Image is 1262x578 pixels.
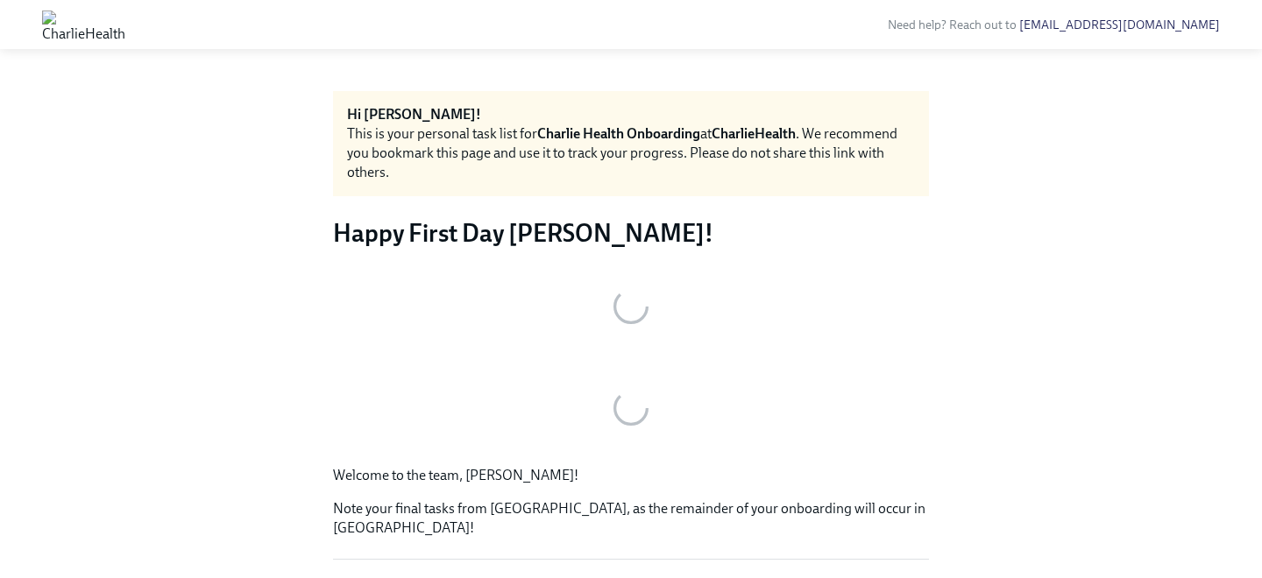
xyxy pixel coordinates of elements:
[712,125,796,142] strong: CharlieHealth
[333,217,929,249] h3: Happy First Day [PERSON_NAME]!
[347,124,915,182] div: This is your personal task list for at . We recommend you bookmark this page and use it to track ...
[537,125,700,142] strong: Charlie Health Onboarding
[333,466,929,485] p: Welcome to the team, [PERSON_NAME]!
[888,18,1220,32] span: Need help? Reach out to
[333,364,929,452] button: Zoom image
[333,499,929,538] p: Note your final tasks from [GEOGRAPHIC_DATA], as the remainder of your onboarding will occur in [...
[1019,18,1220,32] a: [EMAIL_ADDRESS][DOMAIN_NAME]
[333,263,929,350] button: Zoom image
[42,11,125,39] img: CharlieHealth
[347,106,481,123] strong: Hi [PERSON_NAME]!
